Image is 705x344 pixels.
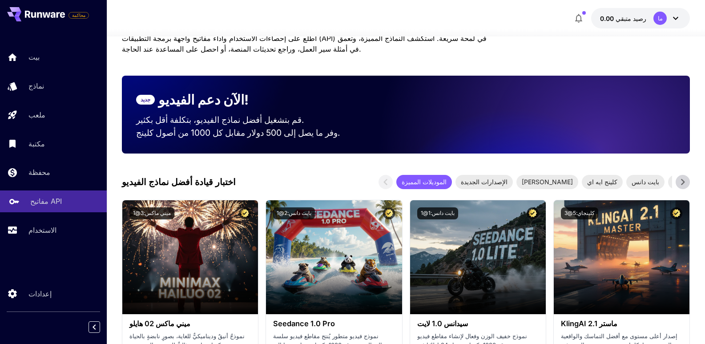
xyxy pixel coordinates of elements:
[461,178,508,186] font: الإصدارات الجديدة
[516,175,578,189] div: [PERSON_NAME]
[273,319,335,328] font: Seedance 1.0 Pro
[89,321,100,333] button: انهيار الشريط الجانبي
[30,197,62,206] font: مفاتيح API
[68,10,89,20] span: أضف بطاقة الدفع الخاصة بك لتمكينك من استخدام المنصة بكامل وظائفها.
[129,207,174,219] button: ميني ماكس:3@1
[158,92,249,108] font: الآن دعم الفيديو!
[136,127,340,138] font: وفر ما يصل إلى 500 دولار مقابل كل 1000 من أصول كلينج.
[670,207,682,219] button: نموذج معتمد - تم فحصه للحصول على أفضل أداء ويتضمن ترخيصًا تجاريًا.
[587,178,617,186] font: كلينج ايه اي
[658,15,663,22] font: ما
[383,207,395,219] button: نموذج معتمد - تم فحصه للحصول على أفضل أداء ويتضمن ترخيصًا تجاريًا.
[28,53,40,61] font: بيت
[129,319,190,328] font: ميني ماكس 02 هايلو
[554,200,689,314] img: بديل
[133,210,171,216] font: ميني ماكس:3@1
[417,319,468,328] font: سيدانس 1.0 لايت
[141,96,150,103] font: جديد
[455,175,513,189] div: الإصدارات الجديدة
[122,34,487,53] font: اطلع على إحصاءات الاستخدام وأداء مفاتيح واجهة برمجة التطبيقات (API) في لمحة سريعة. استكشف النماذج...
[632,178,659,186] font: بايت دانس
[28,226,56,235] font: الاستخدام
[600,14,646,23] div: 0.00 دولار
[122,177,236,187] font: اختبار قيادة أفضل نماذج الفيديو
[28,81,44,90] font: نماذج
[28,168,50,177] font: محفظة
[522,178,573,186] font: [PERSON_NAME]
[396,175,452,189] div: الموديلات المميزة
[582,175,623,189] div: كلينج ايه اي
[28,110,45,119] font: ملعب
[72,12,85,18] font: محاكمة
[591,8,690,28] button: 0.00 دولارما
[626,175,665,189] div: بايت دانس
[277,210,311,216] font: بايت دانس:2@1
[616,15,646,22] font: رصيد متبقي
[273,207,315,219] button: بايت دانس:2@1
[136,114,304,125] font: قم بتشغيل أفضل نماذج الفيديو، بتكلفة أقل بكثير.
[561,207,598,219] button: كلينجاي:5@3
[410,200,546,314] img: بديل
[564,210,595,216] font: كلينجاي:5@3
[95,319,107,335] div: انهيار الشريط الجانبي
[28,139,45,148] font: مكتبة
[561,319,617,328] font: KlingAI 2.1 ماستر
[402,178,447,186] font: الموديلات المميزة
[600,15,614,22] font: 0.00
[417,207,458,219] button: بايت دانس:1@1
[28,289,52,298] font: إعدادات
[239,207,251,219] button: نموذج معتمد - تم فحصه للحصول على أفضل أداء ويتضمن ترخيصًا تجاريًا.
[266,200,402,314] img: بديل
[527,207,539,219] button: نموذج معتمد - تم فحصه للحصول على أفضل أداء ويتضمن ترخيصًا تجاريًا.
[421,210,455,216] font: بايت دانس:1@1
[122,200,258,314] img: بديل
